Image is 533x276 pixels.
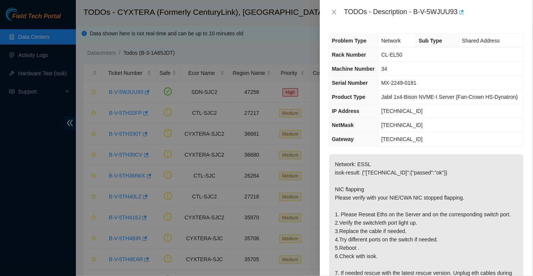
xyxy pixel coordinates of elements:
span: Gateway [332,136,354,142]
span: Shared Address [462,38,500,44]
button: Close [329,9,340,16]
span: Jabil 1x4-Bison NVME-I Server {Fan-Crown HS-Dynatron} [381,94,518,100]
span: Rack Number [332,52,366,58]
span: 34 [381,66,387,72]
span: Sub Type [419,38,442,44]
span: CL-EL50 [381,52,402,58]
span: [TECHNICAL_ID] [381,108,423,114]
span: [TECHNICAL_ID] [381,136,423,142]
span: Problem Type [332,38,367,44]
span: close [331,9,337,15]
span: MX-2249-0181 [381,80,417,86]
span: [TECHNICAL_ID] [381,122,423,128]
span: Machine Number [332,66,375,72]
span: Serial Number [332,80,368,86]
span: Product Type [332,94,365,100]
span: NetMask [332,122,354,128]
span: IP Address [332,108,359,114]
div: TODOs - Description - B-V-5WJUU93 [344,6,524,18]
span: Network [381,38,401,44]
